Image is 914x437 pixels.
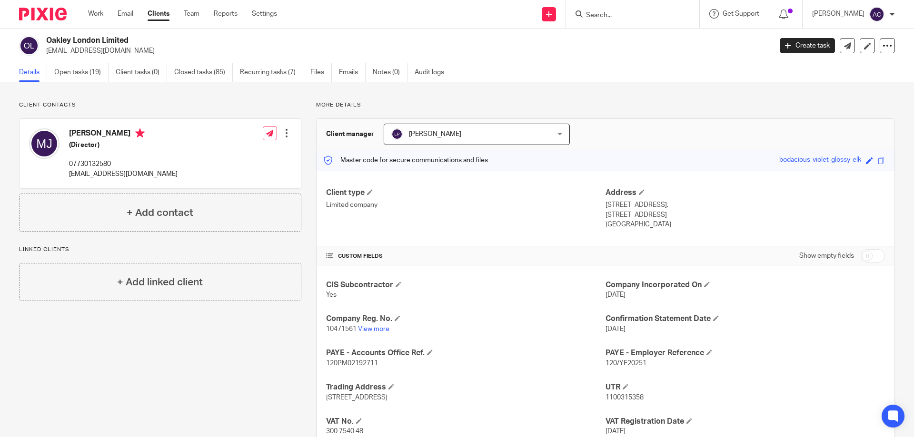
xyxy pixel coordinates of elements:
span: 10471561 [326,326,357,332]
h4: [PERSON_NAME] [69,128,178,140]
div: bodacious-violet-glossy-elk [779,155,861,166]
img: svg%3E [29,128,60,159]
a: Email [118,9,133,19]
a: Reports [214,9,238,19]
p: Linked clients [19,246,301,253]
h4: VAT Registration Date [606,417,885,427]
a: Settings [252,9,277,19]
span: 1100315358 [606,394,644,401]
p: Master code for secure communications and files [324,155,488,165]
h4: Address [606,188,885,198]
h5: (Director) [69,140,178,150]
a: Notes (0) [373,63,407,82]
p: [GEOGRAPHIC_DATA] [606,220,885,229]
h4: CUSTOM FIELDS [326,252,606,260]
a: Details [19,63,47,82]
h4: + Add linked client [117,275,203,290]
h4: Trading Address [326,382,606,392]
a: Audit logs [415,63,451,82]
p: [EMAIL_ADDRESS][DOMAIN_NAME] [69,169,178,179]
span: [DATE] [606,291,626,298]
h3: Client manager [326,129,374,139]
i: Primary [135,128,145,138]
h4: Company Incorporated On [606,280,885,290]
a: Clients [148,9,169,19]
a: Closed tasks (85) [174,63,233,82]
h4: Confirmation Statement Date [606,314,885,324]
span: [DATE] [606,428,626,435]
p: [STREET_ADDRESS], [606,200,885,210]
h4: + Add contact [127,205,193,220]
img: svg%3E [869,7,884,22]
img: svg%3E [19,36,39,56]
h4: PAYE - Accounts Office Ref. [326,348,606,358]
span: 120PM02192711 [326,360,378,367]
span: [DATE] [606,326,626,332]
img: Pixie [19,8,67,20]
img: svg%3E [391,128,403,140]
a: Client tasks (0) [116,63,167,82]
span: Yes [326,291,337,298]
a: Emails [339,63,366,82]
h4: Company Reg. No. [326,314,606,324]
span: Get Support [723,10,759,17]
p: [EMAIL_ADDRESS][DOMAIN_NAME] [46,46,765,56]
a: Team [184,9,199,19]
h4: PAYE - Employer Reference [606,348,885,358]
h4: Client type [326,188,606,198]
p: [PERSON_NAME] [812,9,864,19]
p: More details [316,101,895,109]
h4: VAT No. [326,417,606,427]
a: Create task [780,38,835,53]
span: [STREET_ADDRESS] [326,394,387,401]
a: Files [310,63,332,82]
a: View more [358,326,389,332]
label: Show empty fields [799,251,854,261]
p: [STREET_ADDRESS] [606,210,885,220]
a: Open tasks (19) [54,63,109,82]
input: Search [585,11,671,20]
p: 07730132580 [69,159,178,169]
a: Recurring tasks (7) [240,63,303,82]
h4: CIS Subcontractor [326,280,606,290]
h4: UTR [606,382,885,392]
p: Client contacts [19,101,301,109]
p: Limited company [326,200,606,210]
span: 120/YE20251 [606,360,646,367]
span: [PERSON_NAME] [409,131,461,137]
h2: Oakley London Limited [46,36,622,46]
a: Work [88,9,103,19]
span: 300 7540 48 [326,428,363,435]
